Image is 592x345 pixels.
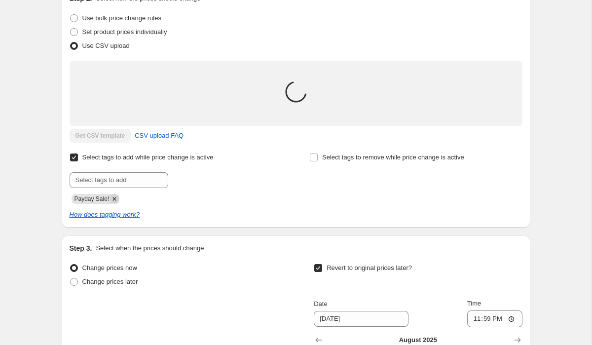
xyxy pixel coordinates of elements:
[82,153,214,161] span: Select tags to add while price change is active
[82,28,167,36] span: Set product prices individually
[70,172,168,188] input: Select tags to add
[110,194,119,203] button: Remove Payday Sale!
[314,300,327,307] span: Date
[82,278,138,285] span: Change prices later
[70,243,92,253] h2: Step 3.
[327,264,412,271] span: Revert to original prices later?
[82,14,161,22] span: Use bulk price change rules
[135,131,184,141] span: CSV upload FAQ
[314,311,408,327] input: 8/10/2025
[82,264,137,271] span: Change prices now
[467,310,522,327] input: 12:00
[74,195,110,202] span: Payday Sale!
[322,153,464,161] span: Select tags to remove while price change is active
[129,128,189,144] a: CSV upload FAQ
[82,42,130,49] span: Use CSV upload
[96,243,204,253] p: Select when the prices should change
[467,300,481,307] span: Time
[70,211,140,218] a: How does tagging work?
